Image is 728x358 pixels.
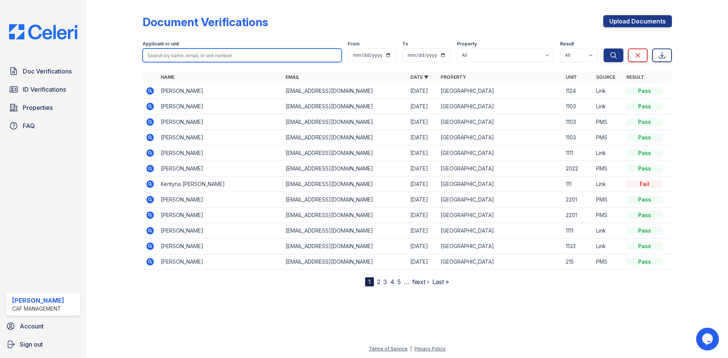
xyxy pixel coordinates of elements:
[410,346,412,352] div: |
[438,83,562,99] td: [GEOGRAPHIC_DATA]
[20,340,43,349] span: Sign out
[407,83,438,99] td: [DATE]
[593,239,623,254] td: Link
[282,254,407,270] td: [EMAIL_ADDRESS][DOMAIN_NAME]
[23,103,53,112] span: Properties
[438,114,562,130] td: [GEOGRAPHIC_DATA]
[438,223,562,239] td: [GEOGRAPHIC_DATA]
[593,192,623,208] td: PMS
[438,192,562,208] td: [GEOGRAPHIC_DATA]
[282,208,407,223] td: [EMAIL_ADDRESS][DOMAIN_NAME]
[23,67,72,76] span: Doc Verifications
[282,177,407,192] td: [EMAIL_ADDRESS][DOMAIN_NAME]
[158,208,282,223] td: [PERSON_NAME]
[407,114,438,130] td: [DATE]
[158,239,282,254] td: [PERSON_NAME]
[438,99,562,114] td: [GEOGRAPHIC_DATA]
[23,85,66,94] span: ID Verifications
[407,130,438,145] td: [DATE]
[158,145,282,161] td: [PERSON_NAME]
[282,223,407,239] td: [EMAIL_ADDRESS][DOMAIN_NAME]
[3,24,83,39] img: CE_Logo_Blue-a8612792a0a2168367f1c8372b55b34899dd931a85d93a1a3d3e32e68fde9ad4.png
[6,100,80,115] a: Properties
[383,278,387,286] a: 3
[6,118,80,133] a: FAQ
[143,48,342,62] input: Search by name, email, or unit number
[438,239,562,254] td: [GEOGRAPHIC_DATA]
[560,41,574,47] label: Result
[563,145,593,161] td: 1111
[365,277,374,286] div: 1
[407,192,438,208] td: [DATE]
[438,145,562,161] td: [GEOGRAPHIC_DATA]
[282,130,407,145] td: [EMAIL_ADDRESS][DOMAIN_NAME]
[158,99,282,114] td: [PERSON_NAME]
[566,74,577,80] a: Unit
[563,254,593,270] td: 215
[457,41,477,47] label: Property
[3,337,83,352] a: Sign out
[158,114,282,130] td: [PERSON_NAME]
[407,239,438,254] td: [DATE]
[158,83,282,99] td: [PERSON_NAME]
[282,161,407,177] td: [EMAIL_ADDRESS][DOMAIN_NAME]
[603,15,672,27] a: Upload Documents
[593,83,623,99] td: Link
[438,177,562,192] td: [GEOGRAPHIC_DATA]
[563,114,593,130] td: 1103
[432,278,449,286] a: Last »
[626,74,644,80] a: Result
[282,83,407,99] td: [EMAIL_ADDRESS][DOMAIN_NAME]
[596,74,615,80] a: Source
[390,278,394,286] a: 4
[563,223,593,239] td: 1111
[626,180,663,188] div: Fail
[20,322,44,331] span: Account
[286,74,300,80] a: Email
[410,74,428,80] a: Date ▼
[6,64,80,79] a: Doc Verifications
[626,227,663,234] div: Pass
[158,223,282,239] td: [PERSON_NAME]
[438,254,562,270] td: [GEOGRAPHIC_DATA]
[626,165,663,172] div: Pass
[626,87,663,95] div: Pass
[626,134,663,141] div: Pass
[348,41,359,47] label: From
[407,254,438,270] td: [DATE]
[3,319,83,334] a: Account
[626,149,663,157] div: Pass
[563,99,593,114] td: 1103
[412,278,429,286] a: Next ›
[563,208,593,223] td: 2201
[402,41,408,47] label: To
[23,121,35,130] span: FAQ
[593,145,623,161] td: Link
[626,103,663,110] div: Pass
[438,208,562,223] td: [GEOGRAPHIC_DATA]
[626,258,663,266] div: Pass
[158,254,282,270] td: [PERSON_NAME]
[626,118,663,126] div: Pass
[158,177,282,192] td: Kentyria [PERSON_NAME]
[593,130,623,145] td: PMS
[143,41,179,47] label: Applicant or unit
[407,223,438,239] td: [DATE]
[593,208,623,223] td: PMS
[282,239,407,254] td: [EMAIL_ADDRESS][DOMAIN_NAME]
[158,192,282,208] td: [PERSON_NAME]
[282,192,407,208] td: [EMAIL_ADDRESS][DOMAIN_NAME]
[593,114,623,130] td: PMS
[369,346,408,352] a: Terms of Service
[414,346,446,352] a: Privacy Policy
[282,145,407,161] td: [EMAIL_ADDRESS][DOMAIN_NAME]
[438,130,562,145] td: [GEOGRAPHIC_DATA]
[626,211,663,219] div: Pass
[563,239,593,254] td: 1133
[161,74,174,80] a: Name
[563,130,593,145] td: 1103
[593,161,623,177] td: PMS
[563,83,593,99] td: 1124
[282,99,407,114] td: [EMAIL_ADDRESS][DOMAIN_NAME]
